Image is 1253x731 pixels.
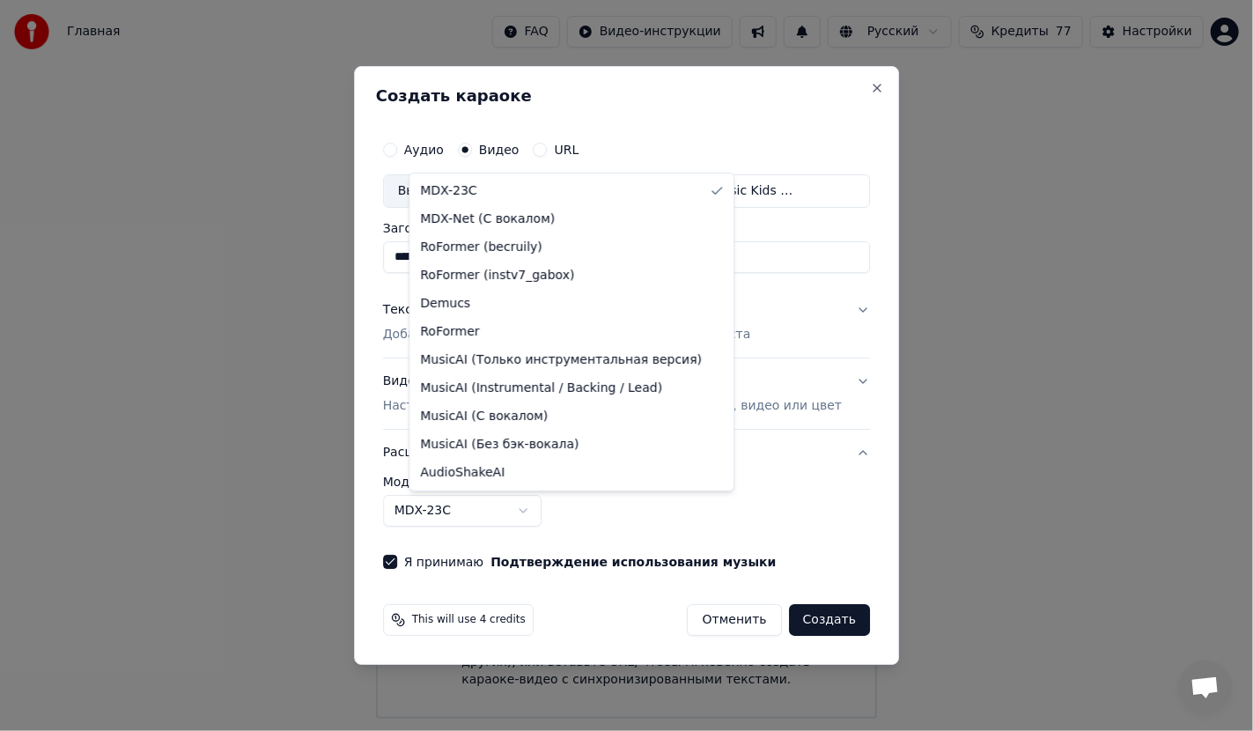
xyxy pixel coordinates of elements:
[420,351,702,369] span: MusicAI (Только инструментальная версия)
[420,408,548,425] span: MusicAI (С вокалом)
[420,464,505,482] span: AudioShakeAI
[420,436,579,454] span: MusicAI (Без бэк-вокала)
[420,295,470,313] span: Demucs
[420,182,476,200] span: MDX-23C
[420,380,662,397] span: MusicAI (Instrumental / Backing / Lead)
[420,239,542,256] span: RoFormer (becruily)
[420,323,479,341] span: RoFormer
[420,210,555,228] span: MDX-Net (С вокалом)
[420,267,574,284] span: RoFormer (instv7_gabox)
